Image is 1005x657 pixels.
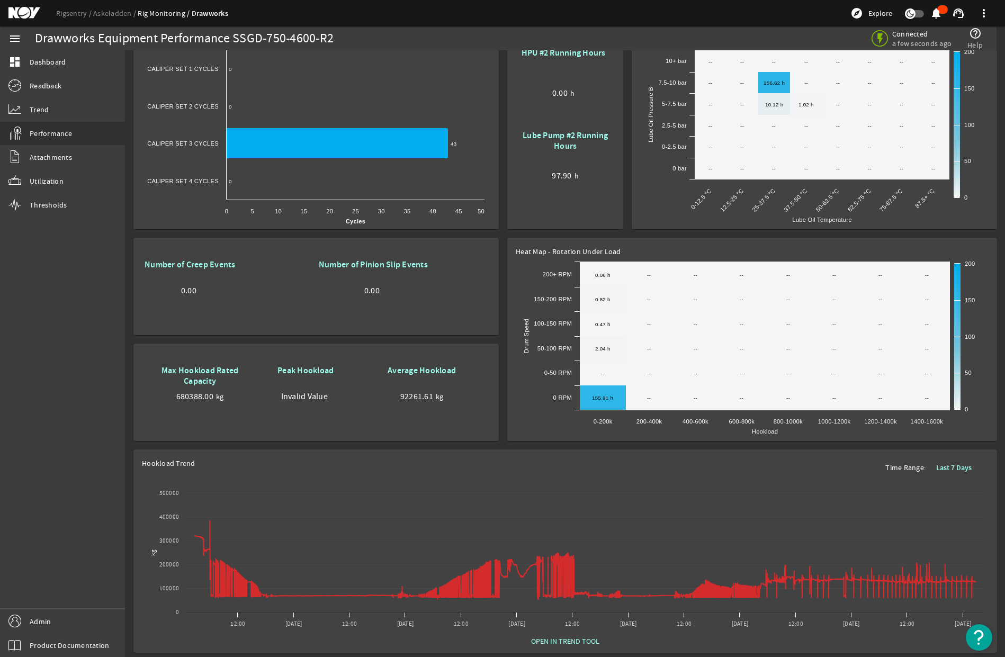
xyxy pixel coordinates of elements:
[836,59,840,65] text: --
[662,143,687,150] text: 0-2.5 bar
[142,477,989,636] svg: Chart title
[740,102,744,107] text: --
[93,8,138,18] a: Askeladden
[694,371,697,376] text: --
[964,194,967,201] text: 0
[595,321,611,327] text: 0.47 h
[925,272,929,278] text: --
[451,141,457,147] text: 43
[30,200,67,210] span: Thresholds
[429,208,436,214] text: 40
[30,104,49,115] span: Trend
[832,346,836,352] text: --
[925,395,929,401] text: --
[868,102,872,107] text: --
[147,178,219,184] text: Caliper Set 4 Cycles
[729,418,755,425] text: 600-800k
[878,296,882,302] text: --
[788,620,803,628] text: 12:00
[832,371,836,376] text: --
[818,418,851,425] text: 1000-1200k
[30,616,51,627] span: Admin
[774,418,803,425] text: 800-1000k
[900,620,914,628] text: 12:00
[740,321,743,327] text: --
[931,166,935,172] text: --
[659,79,687,86] text: 7.5-10 bar
[683,418,708,425] text: 400-600k
[900,123,903,129] text: --
[647,371,651,376] text: --
[708,145,712,150] text: --
[229,178,232,184] text: 0
[30,640,109,651] span: Product Documentation
[523,130,608,151] b: Lube Pump #2 Running Hours
[552,170,571,181] span: 97.90
[868,166,872,172] text: --
[147,140,219,147] text: Caliper Set 3 Cycles
[523,319,530,353] text: Drum Speed
[250,208,254,214] text: 5
[319,259,428,270] b: Number of Pinion Slip Events
[931,123,935,129] text: --
[285,620,302,628] text: [DATE]
[832,321,836,327] text: --
[708,80,712,86] text: --
[647,321,651,327] text: --
[931,59,935,65] text: --
[694,346,697,352] text: --
[364,285,380,296] span: 0.00
[534,296,572,302] text: 150-200 RPM
[575,170,579,181] span: h
[964,85,974,92] text: 150
[772,59,776,65] text: --
[732,620,749,628] text: [DATE]
[868,145,872,150] text: --
[804,59,808,65] text: --
[804,166,808,172] text: --
[216,391,224,402] span: kg
[225,208,228,214] text: 0
[900,145,903,150] text: --
[8,32,21,45] mat-icon: menu
[914,187,936,209] text: 87.5+ °C
[836,80,840,86] text: --
[804,123,808,129] text: --
[56,8,93,18] a: Rigsentry
[516,247,621,256] span: Heat Map - Rotation Under Load
[508,620,525,628] text: [DATE]
[931,80,935,86] text: --
[543,271,572,277] text: 200+ RPM
[708,166,712,172] text: --
[965,334,975,340] text: 100
[804,80,808,86] text: --
[159,513,180,521] text: 400000
[594,418,613,425] text: 0-200k
[911,418,944,425] text: 1400-1600k
[952,7,965,20] mat-icon: support_agent
[967,40,983,50] span: Help
[832,296,836,302] text: --
[181,285,196,296] span: 0.00
[764,80,785,86] text: 156.62 h
[900,102,903,107] text: --
[786,371,790,376] text: --
[931,102,935,107] text: --
[531,636,599,646] span: OPEN IN TREND TOOL
[636,418,662,425] text: 200-400k
[8,56,21,68] mat-icon: dashboard
[192,8,228,19] a: Drawworks
[176,608,179,616] text: 0
[836,102,840,107] text: --
[689,187,713,211] text: 0-12.5 °C
[149,549,157,556] text: kg
[740,59,744,65] text: --
[850,7,863,20] mat-icon: explore
[925,371,929,376] text: --
[275,208,282,214] text: 10
[786,346,790,352] text: --
[930,7,943,20] mat-icon: notifications
[647,272,651,278] text: --
[798,102,814,107] text: 1.02 h
[147,103,219,110] text: Caliper Set 2 Cycles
